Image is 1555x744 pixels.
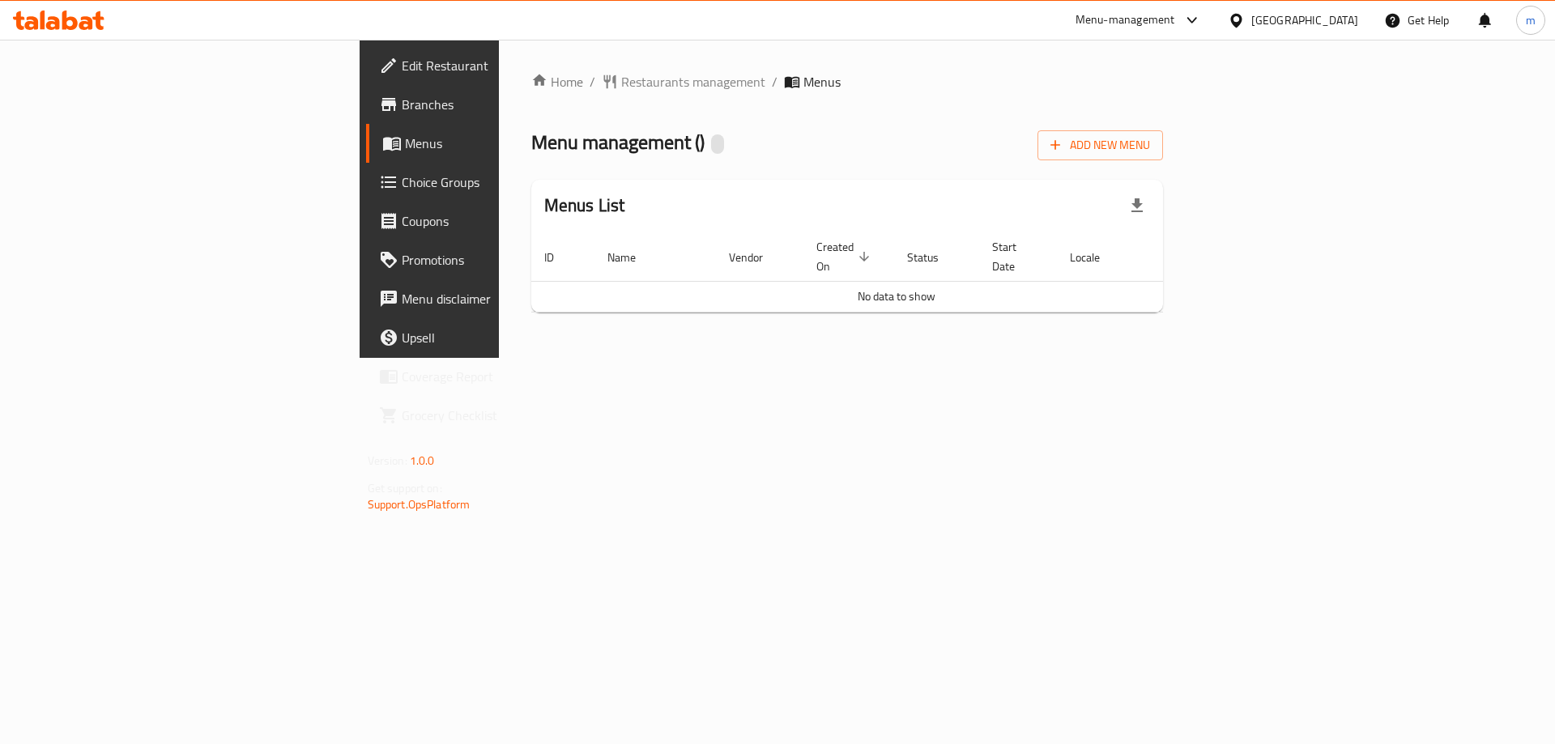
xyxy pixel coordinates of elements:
[366,357,620,396] a: Coverage Report
[402,328,607,347] span: Upsell
[402,250,607,270] span: Promotions
[1050,135,1150,155] span: Add New Menu
[402,172,607,192] span: Choice Groups
[410,450,435,471] span: 1.0.0
[858,286,935,307] span: No data to show
[366,202,620,240] a: Coupons
[366,279,620,318] a: Menu disclaimer
[1037,130,1163,160] button: Add New Menu
[907,248,960,267] span: Status
[402,95,607,114] span: Branches
[531,124,705,160] span: Menu management ( )
[1140,232,1262,282] th: Actions
[1526,11,1536,29] span: m
[402,56,607,75] span: Edit Restaurant
[772,72,777,91] li: /
[1251,11,1358,29] div: [GEOGRAPHIC_DATA]
[1118,186,1157,225] div: Export file
[992,237,1037,276] span: Start Date
[368,478,442,499] span: Get support on:
[366,163,620,202] a: Choice Groups
[803,72,841,91] span: Menus
[366,85,620,124] a: Branches
[607,248,657,267] span: Name
[402,367,607,386] span: Coverage Report
[602,72,765,91] a: Restaurants management
[816,237,875,276] span: Created On
[402,211,607,231] span: Coupons
[1070,248,1121,267] span: Locale
[402,289,607,308] span: Menu disclaimer
[366,396,620,435] a: Grocery Checklist
[366,240,620,279] a: Promotions
[368,494,471,515] a: Support.OpsPlatform
[1076,11,1175,30] div: Menu-management
[366,124,620,163] a: Menus
[402,406,607,425] span: Grocery Checklist
[368,450,407,471] span: Version:
[544,193,625,218] h2: Menus List
[366,46,620,85] a: Edit Restaurant
[544,248,575,267] span: ID
[405,134,607,153] span: Menus
[729,248,784,267] span: Vendor
[366,318,620,357] a: Upsell
[531,72,1164,91] nav: breadcrumb
[531,232,1262,312] table: enhanced table
[621,72,765,91] span: Restaurants management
